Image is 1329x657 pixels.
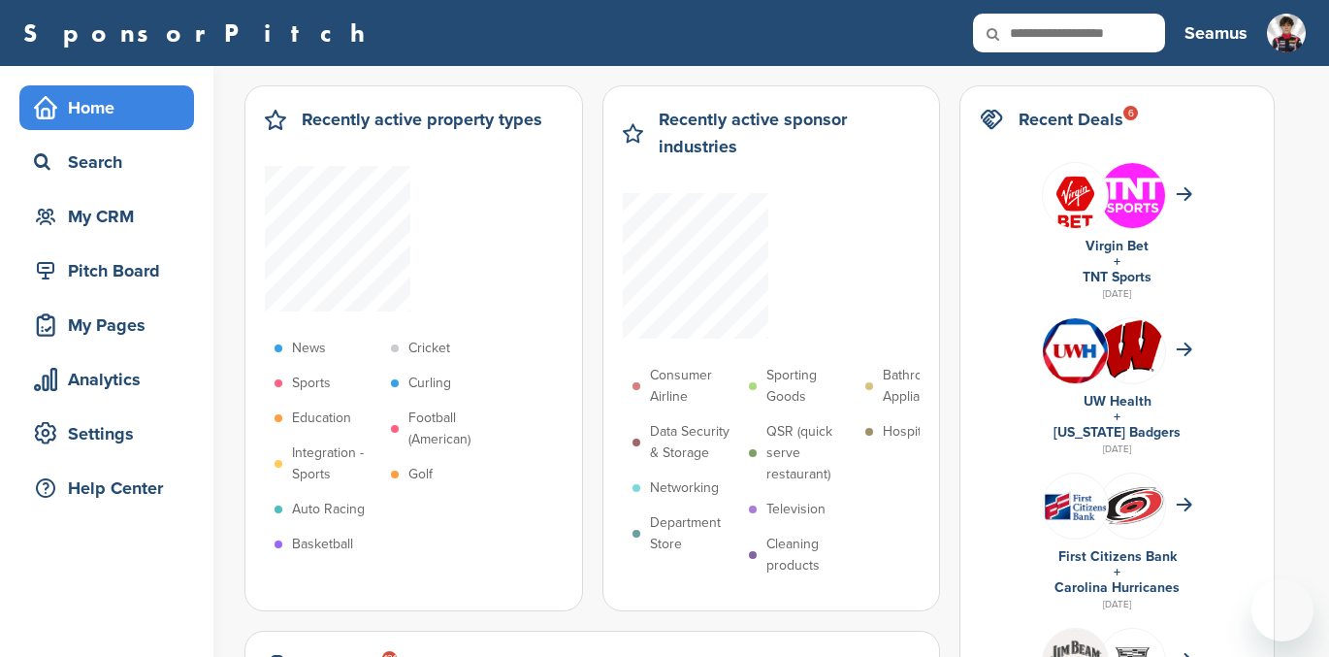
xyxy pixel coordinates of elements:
h2: Recently active property types [302,106,542,133]
a: Seamus [1184,12,1248,54]
div: Home [29,90,194,125]
p: Education [292,408,351,429]
p: Consumer Airline [650,365,739,408]
a: Search [19,140,194,184]
img: 82plgaic 400x400 [1043,318,1108,383]
div: Pitch Board [29,253,194,288]
img: Qiv8dqs7 400x400 [1100,163,1165,228]
div: Search [29,145,194,180]
p: Football (American) [408,408,498,450]
a: Help Center [19,466,194,510]
p: Data Security & Storage [650,421,739,464]
a: Settings [19,411,194,456]
a: My CRM [19,194,194,239]
div: [DATE] [980,441,1254,458]
a: TNT Sports [1083,269,1151,285]
p: Sporting Goods [766,365,856,408]
p: QSR (quick serve restaurant) [766,421,856,485]
div: My CRM [29,199,194,234]
div: 6 [1123,106,1138,120]
img: Open uri20141112 64162 w7v9zj?1415805765 [1100,319,1165,381]
p: Cricket [408,338,450,359]
img: Open uri20141112 64162 1shn62e?1415805732 [1100,485,1165,526]
p: Hospital [883,421,931,443]
p: News [292,338,326,359]
iframe: Button to launch messaging window [1251,579,1313,641]
h2: Recently active sponsor industries [659,106,921,160]
h3: Seamus [1184,19,1248,47]
a: + [1114,564,1120,580]
a: Pitch Board [19,248,194,293]
a: + [1114,409,1120,425]
a: Virgin Bet [1086,238,1149,254]
a: Home [19,85,194,130]
p: Integration - Sports [292,443,381,485]
a: Carolina Hurricanes [1054,579,1180,596]
img: Open uri20141112 50798 148hg1y [1043,484,1108,528]
p: Television [766,499,826,520]
img: Seamus pic [1267,14,1306,52]
a: Analytics [19,357,194,402]
div: [DATE] [980,285,1254,303]
p: Sports [292,373,331,394]
a: My Pages [19,303,194,347]
p: Curling [408,373,451,394]
img: Images (26) [1043,163,1108,242]
a: + [1114,253,1120,270]
p: Auto Racing [292,499,365,520]
a: UW Health [1084,393,1151,410]
a: [US_STATE] Badgers [1053,424,1181,441]
p: Basketball [292,534,353,555]
div: Settings [29,416,194,451]
div: Analytics [29,362,194,397]
p: Cleaning products [766,534,856,576]
p: Bathroom Appliances [883,365,972,408]
p: Department Store [650,512,739,555]
div: [DATE] [980,596,1254,613]
p: Networking [650,477,719,499]
a: SponsorPitch [23,20,377,46]
div: My Pages [29,308,194,343]
a: First Citizens Bank [1058,548,1177,565]
p: Golf [408,464,433,485]
div: Help Center [29,471,194,506]
h2: Recent Deals [1019,106,1123,133]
